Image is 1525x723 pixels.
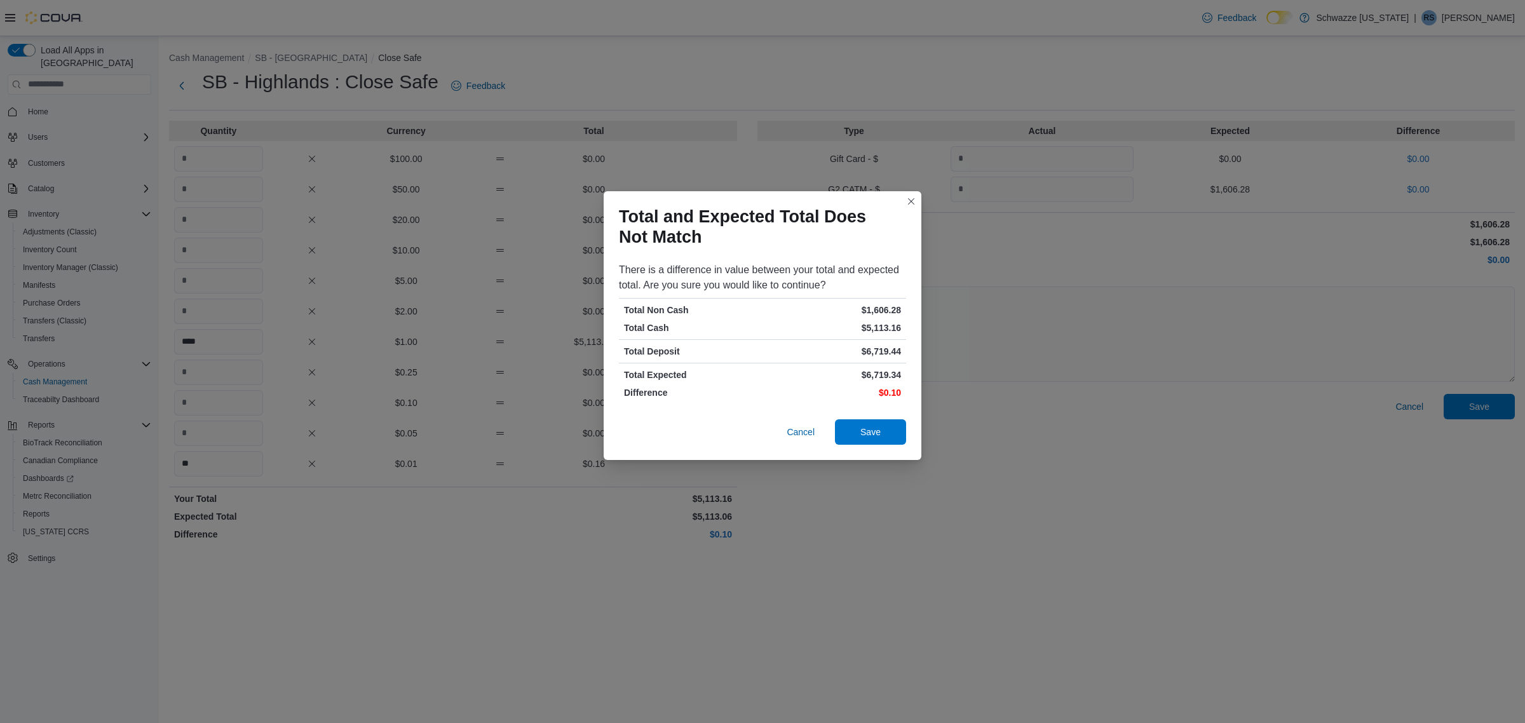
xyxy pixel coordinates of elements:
[765,321,901,334] p: $5,113.16
[765,386,901,399] p: $0.10
[765,368,901,381] p: $6,719.34
[782,419,820,445] button: Cancel
[835,419,906,445] button: Save
[904,194,919,209] button: Closes this modal window
[624,345,760,358] p: Total Deposit
[619,262,906,293] div: There is a difference in value between your total and expected total. Are you sure you would like...
[619,206,896,247] h1: Total and Expected Total Does Not Match
[765,304,901,316] p: $1,606.28
[624,304,760,316] p: Total Non Cash
[624,321,760,334] p: Total Cash
[624,386,760,399] p: Difference
[624,368,760,381] p: Total Expected
[787,426,815,438] span: Cancel
[860,426,881,438] span: Save
[765,345,901,358] p: $6,719.44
